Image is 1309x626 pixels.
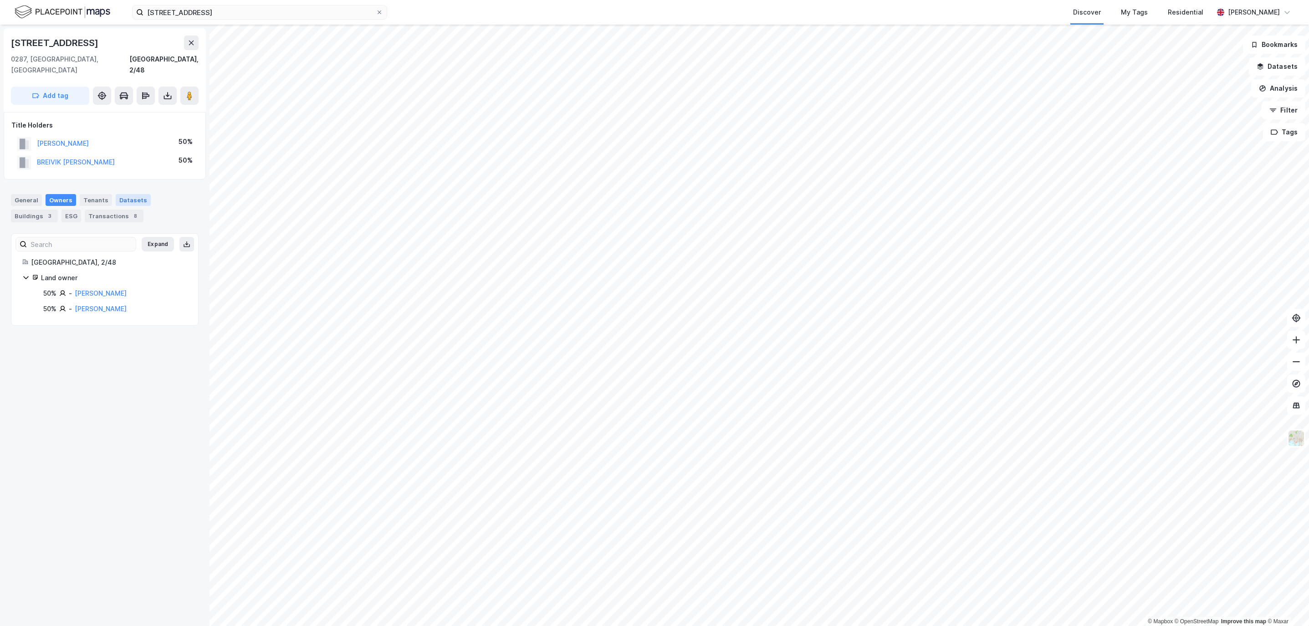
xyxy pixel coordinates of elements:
[1175,618,1219,625] a: OpenStreetMap
[43,288,56,299] div: 50%
[11,194,42,206] div: General
[11,210,58,222] div: Buildings
[1262,101,1305,119] button: Filter
[11,120,198,131] div: Title Holders
[1148,618,1173,625] a: Mapbox
[41,272,187,283] div: Land owner
[129,54,199,76] div: [GEOGRAPHIC_DATA], 2/48
[75,305,127,313] a: [PERSON_NAME]
[45,211,54,221] div: 3
[61,210,81,222] div: ESG
[179,155,193,166] div: 50%
[143,5,376,19] input: Search by address, cadastre, landlords, tenants or people
[11,54,129,76] div: 0287, [GEOGRAPHIC_DATA], [GEOGRAPHIC_DATA]
[1243,36,1305,54] button: Bookmarks
[27,237,136,251] input: Search
[1263,123,1305,141] button: Tags
[1263,582,1309,626] iframe: Chat Widget
[85,210,143,222] div: Transactions
[11,87,89,105] button: Add tag
[1221,618,1266,625] a: Improve this map
[1288,430,1305,447] img: Z
[69,288,72,299] div: -
[1249,57,1305,76] button: Datasets
[1168,7,1203,18] div: Residential
[43,303,56,314] div: 50%
[1073,7,1101,18] div: Discover
[69,303,72,314] div: -
[75,289,127,297] a: [PERSON_NAME]
[1251,79,1305,97] button: Analysis
[15,4,110,20] img: logo.f888ab2527a4732fd821a326f86c7f29.svg
[80,194,112,206] div: Tenants
[46,194,76,206] div: Owners
[142,237,174,251] button: Expand
[116,194,151,206] div: Datasets
[31,257,187,268] div: [GEOGRAPHIC_DATA], 2/48
[1228,7,1280,18] div: [PERSON_NAME]
[11,36,100,50] div: [STREET_ADDRESS]
[1121,7,1148,18] div: My Tags
[179,136,193,147] div: 50%
[131,211,140,221] div: 8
